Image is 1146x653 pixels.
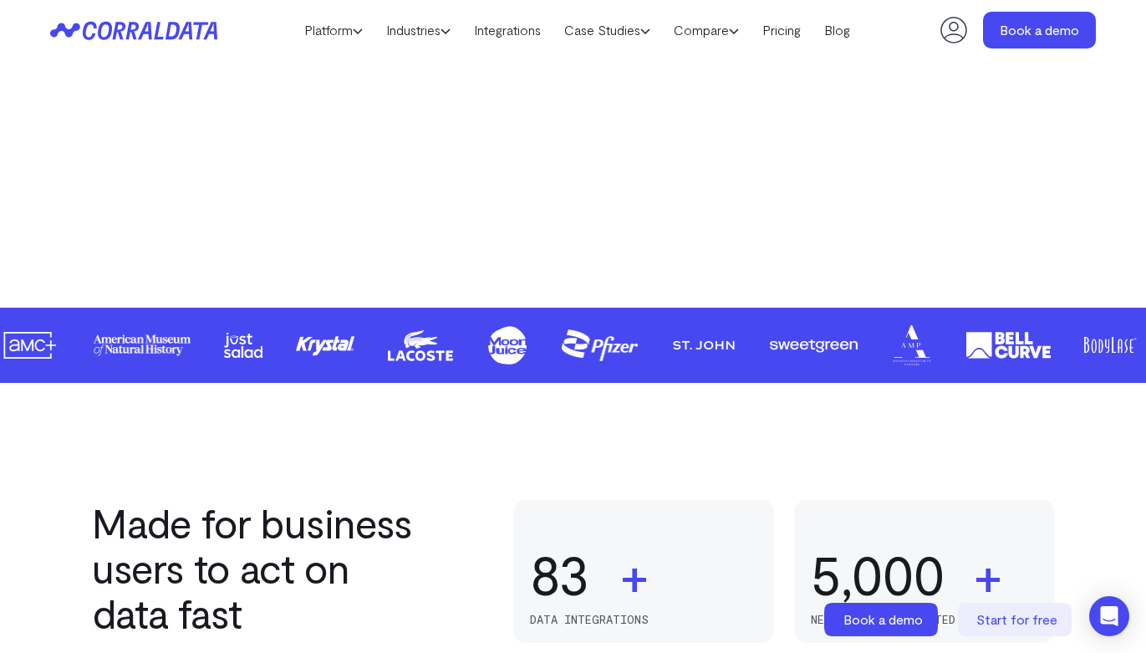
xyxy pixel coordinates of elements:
[553,18,662,43] a: Case Studies
[462,18,553,43] a: Integrations
[1089,596,1129,636] div: Open Intercom Messenger
[530,544,620,605] div: 83
[974,544,1001,605] span: +
[958,603,1075,636] a: Start for free
[812,18,862,43] a: Blog
[976,611,1057,627] span: Start for free
[811,544,974,605] div: 5,000
[751,18,812,43] a: Pricing
[662,18,751,43] a: Compare
[530,613,757,626] p: data integrations
[811,613,1038,626] p: new reports generated
[92,500,423,635] h2: Made for business users to act on data fast
[843,611,923,627] span: Book a demo
[293,18,374,43] a: Platform
[620,544,648,605] span: +
[983,12,1096,48] a: Book a demo
[824,603,941,636] a: Book a demo
[374,18,462,43] a: Industries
